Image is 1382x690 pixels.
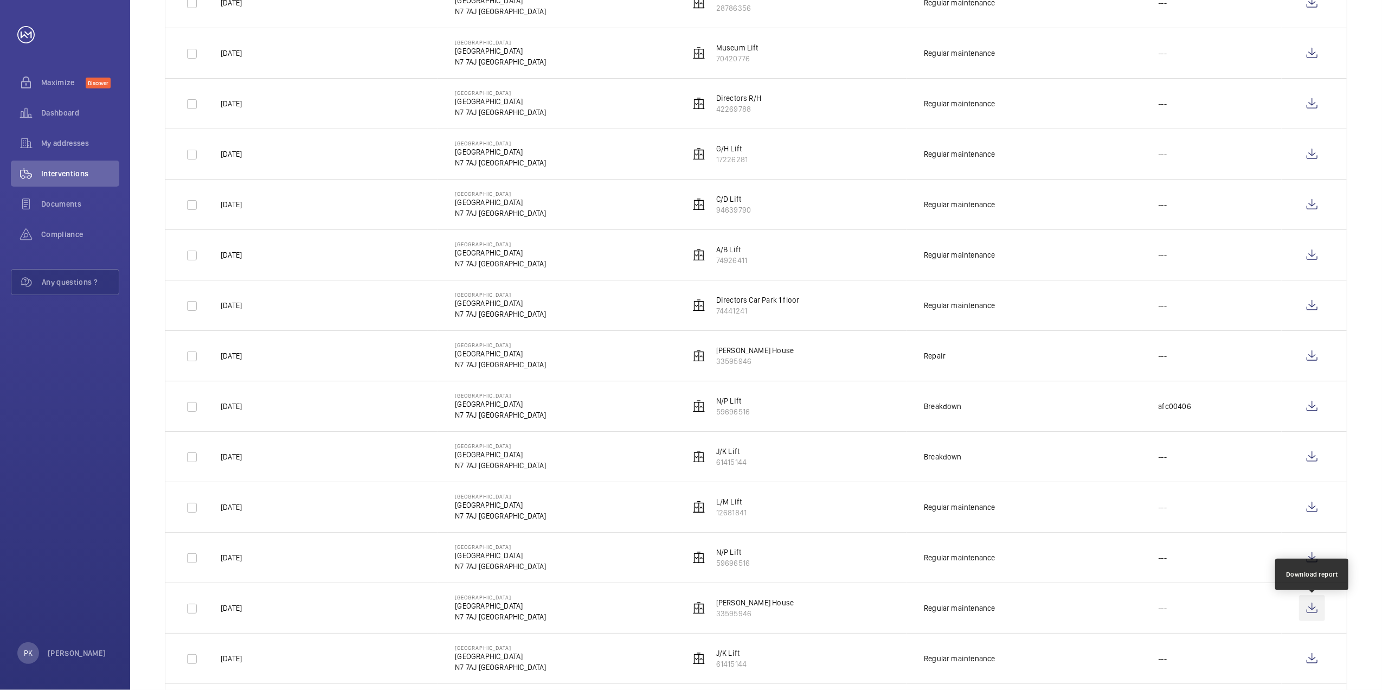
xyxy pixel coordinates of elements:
p: 70420776 [716,53,759,64]
p: [GEOGRAPHIC_DATA] [455,241,546,247]
img: elevator.svg [692,47,705,60]
div: Regular maintenance [924,149,995,159]
p: N7 7AJ [GEOGRAPHIC_DATA] [455,510,546,521]
p: 17226281 [716,154,748,165]
span: Discover [86,78,111,88]
div: Regular maintenance [924,300,995,311]
p: [GEOGRAPHIC_DATA] [455,392,546,399]
img: elevator.svg [692,602,705,615]
p: N7 7AJ [GEOGRAPHIC_DATA] [455,662,546,673]
p: [GEOGRAPHIC_DATA] [455,651,546,662]
p: 59696516 [716,406,750,417]
img: elevator.svg [692,501,705,514]
p: Directors R/H [716,93,761,104]
div: Regular maintenance [924,98,995,109]
p: Directors Car Park 1 floor [716,295,800,305]
img: elevator.svg [692,248,705,261]
p: N7 7AJ [GEOGRAPHIC_DATA] [455,56,546,67]
p: [GEOGRAPHIC_DATA] [455,550,546,561]
p: C/D Lift [716,194,751,205]
span: Maximize [41,77,86,88]
p: [DATE] [221,300,242,311]
p: N7 7AJ [GEOGRAPHIC_DATA] [455,208,546,219]
p: [GEOGRAPHIC_DATA] [455,600,546,611]
img: elevator.svg [692,349,705,362]
p: [GEOGRAPHIC_DATA] [455,644,546,651]
p: [PERSON_NAME] [48,648,106,659]
p: [GEOGRAPHIC_DATA] [455,298,546,309]
p: [GEOGRAPHIC_DATA] [455,449,546,460]
div: Regular maintenance [924,502,995,513]
p: N7 7AJ [GEOGRAPHIC_DATA] [455,410,546,420]
p: N7 7AJ [GEOGRAPHIC_DATA] [455,460,546,471]
p: [DATE] [221,653,242,664]
p: [GEOGRAPHIC_DATA] [455,500,546,510]
p: 59696516 [716,558,750,568]
p: [DATE] [221,250,242,260]
p: --- [1159,300,1167,311]
p: [GEOGRAPHIC_DATA] [455,46,546,56]
div: Repair [924,350,946,361]
p: [GEOGRAPHIC_DATA] [455,140,546,146]
p: --- [1159,552,1167,563]
p: J/K Lift [716,648,747,659]
img: elevator.svg [692,97,705,110]
p: afc00406 [1159,401,1191,412]
p: [DATE] [221,401,242,412]
p: [DATE] [221,48,242,59]
p: [GEOGRAPHIC_DATA] [455,493,546,500]
img: elevator.svg [692,652,705,665]
div: Regular maintenance [924,552,995,563]
p: [GEOGRAPHIC_DATA] [455,291,546,298]
div: Regular maintenance [924,199,995,210]
div: Download report [1286,570,1338,579]
p: 42269788 [716,104,761,114]
p: PK [24,648,33,659]
p: N7 7AJ [GEOGRAPHIC_DATA] [455,611,546,622]
p: [GEOGRAPHIC_DATA] [455,197,546,208]
p: [GEOGRAPHIC_DATA] [455,146,546,157]
p: [DATE] [221,199,242,210]
p: N7 7AJ [GEOGRAPHIC_DATA] [455,309,546,320]
p: [DATE] [221,502,242,513]
div: Regular maintenance [924,250,995,260]
span: Interventions [41,168,119,179]
p: --- [1159,149,1167,159]
p: N/P Lift [716,547,750,558]
p: [DATE] [221,98,242,109]
p: 94639790 [716,205,751,215]
img: elevator.svg [692,450,705,463]
p: 33595946 [716,608,794,619]
p: L/M Lift [716,496,747,507]
span: Documents [41,199,119,209]
p: N/P Lift [716,395,750,406]
p: [GEOGRAPHIC_DATA] [455,39,546,46]
p: [PERSON_NAME] House [716,345,794,356]
p: [GEOGRAPHIC_DATA] [455,348,546,359]
div: Regular maintenance [924,603,995,614]
div: Breakdown [924,451,962,462]
p: N7 7AJ [GEOGRAPHIC_DATA] [455,157,546,168]
p: Museum Lift [716,42,759,53]
img: elevator.svg [692,400,705,413]
span: Dashboard [41,107,119,118]
img: elevator.svg [692,551,705,564]
p: 28786356 [716,3,751,14]
img: elevator.svg [692,299,705,312]
p: [GEOGRAPHIC_DATA] [455,247,546,258]
p: [GEOGRAPHIC_DATA] [455,544,546,550]
p: J/K Lift [716,446,747,457]
p: N7 7AJ [GEOGRAPHIC_DATA] [455,359,546,370]
div: Regular maintenance [924,48,995,59]
p: [GEOGRAPHIC_DATA] [455,190,546,197]
p: [GEOGRAPHIC_DATA] [455,90,546,96]
div: Regular maintenance [924,653,995,664]
p: --- [1159,502,1167,513]
p: N7 7AJ [GEOGRAPHIC_DATA] [455,107,546,118]
span: Any questions ? [42,277,119,287]
p: [GEOGRAPHIC_DATA] [455,342,546,348]
img: elevator.svg [692,198,705,211]
p: --- [1159,199,1167,210]
p: 61415144 [716,457,747,468]
p: [DATE] [221,552,242,563]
